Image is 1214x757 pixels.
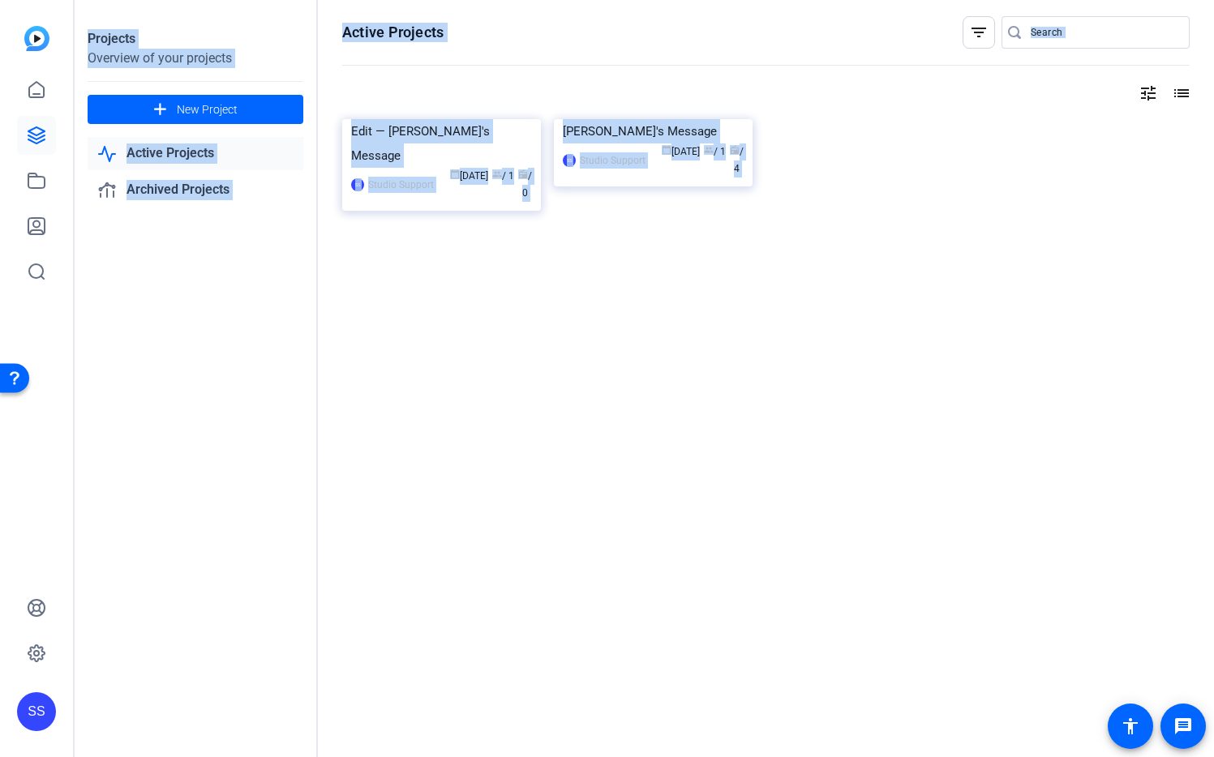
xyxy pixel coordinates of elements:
[1170,83,1190,103] mat-icon: list
[730,145,740,155] span: radio
[351,119,532,168] div: Edit — [PERSON_NAME]'s Message
[342,23,444,42] h1: Active Projects
[24,26,49,51] img: blue-gradient.svg
[1121,716,1140,736] mat-icon: accessibility
[88,137,303,170] a: Active Projects
[580,152,646,169] div: Studio Support
[88,173,303,207] a: Archived Projects
[177,101,238,118] span: New Project
[17,692,56,731] div: SS
[1139,83,1158,103] mat-icon: tune
[492,169,502,179] span: group
[662,145,671,155] span: calendar_today
[368,177,434,193] div: Studio Support
[563,119,744,143] div: [PERSON_NAME]'s Message
[704,145,714,155] span: group
[1173,716,1193,736] mat-icon: message
[150,100,170,120] mat-icon: add
[88,49,303,68] div: Overview of your projects
[518,169,528,179] span: radio
[450,169,460,179] span: calendar_today
[730,146,744,174] span: / 4
[351,178,364,191] div: SS
[518,170,532,199] span: / 0
[1031,23,1177,42] input: Search
[88,95,303,124] button: New Project
[492,170,514,182] span: / 1
[88,29,303,49] div: Projects
[704,146,726,157] span: / 1
[969,23,989,42] mat-icon: filter_list
[662,146,700,157] span: [DATE]
[563,154,576,167] div: SS
[450,170,488,182] span: [DATE]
